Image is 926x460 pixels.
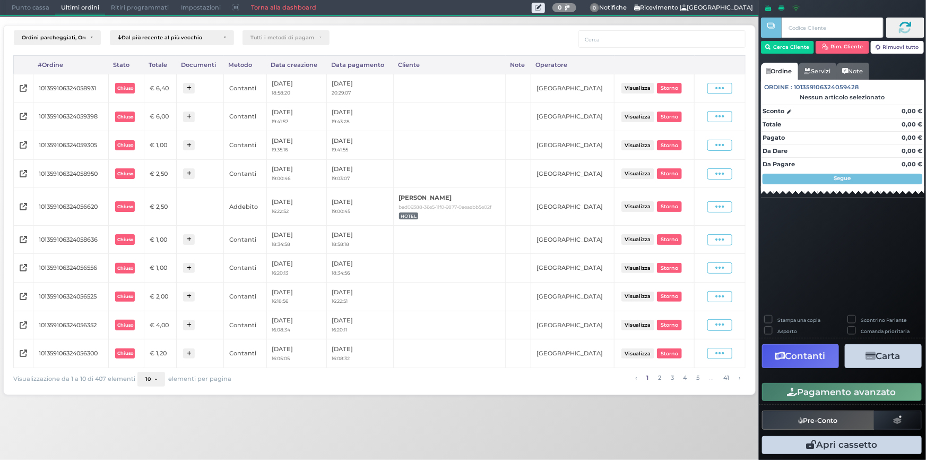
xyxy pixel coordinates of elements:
strong: Sconto [763,107,784,116]
td: [GEOGRAPHIC_DATA] [531,188,615,225]
div: Nessun articolo selezionato [761,93,924,101]
strong: 0,00 € [902,147,922,155]
div: Stato [108,56,144,74]
td: Contanti [224,283,266,311]
span: 101359106324059428 [794,83,859,92]
div: Documenti [176,56,224,74]
div: Metodo [224,56,266,74]
button: Visualizza [621,140,654,150]
td: Contanti [224,131,266,160]
td: 101359106324059305 [33,131,109,160]
small: bad09388-36e5-11f0-9877-0aeaebb5e02f [399,204,492,210]
button: Storno [657,112,681,122]
td: [DATE] [326,188,393,225]
td: [DATE] [326,339,393,368]
b: Chiuso [117,114,133,120]
button: Storno [657,168,681,178]
button: Storno [657,320,681,330]
b: [PERSON_NAME] [399,194,452,201]
td: [DATE] [326,254,393,283]
td: 101359106324056525 [33,283,109,311]
button: Visualizza [621,263,654,273]
button: Visualizza [621,168,654,178]
span: Punto cassa [6,1,55,15]
td: Contanti [224,311,266,339]
td: Contanti [224,103,266,131]
td: [DATE] [326,159,393,188]
div: elementi per pagina [137,372,231,387]
small: 16:05:05 [272,355,290,361]
div: #Ordine [33,56,109,74]
strong: 0,00 € [902,121,922,128]
strong: 0,00 € [902,134,922,141]
button: Pagamento avanzato [762,383,922,401]
small: 19:41:57 [272,118,288,124]
div: Operatore [531,56,615,74]
div: Dal più recente al più vecchio [118,35,219,41]
td: [DATE] [266,225,326,254]
b: Chiuso [117,237,133,242]
td: [DATE] [326,103,393,131]
td: € 2,00 [144,283,177,311]
b: Chiuso [117,294,133,299]
td: 101359106324058950 [33,159,109,188]
td: [DATE] [326,225,393,254]
button: Visualizza [621,320,654,330]
td: € 2,50 [144,159,177,188]
small: 16:08:32 [332,355,350,361]
strong: 0,00 € [902,107,922,115]
td: [GEOGRAPHIC_DATA] [531,131,615,160]
a: alla pagina 41 [721,372,732,384]
button: Carta [845,344,922,368]
td: [GEOGRAPHIC_DATA] [531,159,615,188]
input: Cerca [578,30,746,48]
a: alla pagina 5 [694,372,703,384]
small: 19:43:28 [332,118,350,124]
button: Visualizza [621,292,654,302]
td: € 6,40 [144,74,177,103]
b: Chiuso [117,171,133,176]
b: 0 [558,4,562,11]
td: 101359106324056300 [33,339,109,368]
td: Contanti [224,254,266,283]
a: alla pagina 1 [643,372,651,384]
button: Storno [657,348,681,359]
button: Rim. Cliente [816,41,869,54]
div: Note [506,56,531,74]
td: 101359106324056556 [33,254,109,283]
strong: Da Dare [763,147,787,155]
a: pagina precedente [632,372,639,384]
input: Codice Cliente [782,18,883,38]
strong: Totale [763,121,781,128]
span: 10 [145,376,151,382]
button: Ordini parcheggiati, Ordini aperti, Ordini chiusi [14,30,101,45]
b: Chiuso [117,351,133,356]
small: 18:34:58 [272,241,290,247]
div: Ordini parcheggiati, Ordini aperti, Ordini chiusi [22,35,85,41]
button: Apri cassetto [762,436,922,454]
div: Cliente [394,56,506,74]
b: Chiuso [117,266,133,271]
b: Chiuso [117,322,133,328]
a: pagina successiva [736,372,743,384]
small: 16:22:51 [332,298,348,304]
td: [DATE] [326,74,393,103]
span: Impostazioni [175,1,227,15]
div: Tutti i metodi di pagamento [250,35,314,41]
button: Storno [657,140,681,150]
td: Contanti [224,225,266,254]
td: € 1,00 [144,131,177,160]
b: Chiuso [117,86,133,91]
button: Visualizza [621,234,654,244]
td: [DATE] [266,311,326,339]
td: Contanti [224,159,266,188]
td: [GEOGRAPHIC_DATA] [531,254,615,283]
button: Storno [657,201,681,211]
td: € 1,00 [144,254,177,283]
div: Data pagamento [326,56,393,74]
small: 18:58:18 [332,241,349,247]
td: Contanti [224,339,266,368]
td: Contanti [224,74,266,103]
div: Totale [144,56,177,74]
button: Visualizza [621,348,654,359]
